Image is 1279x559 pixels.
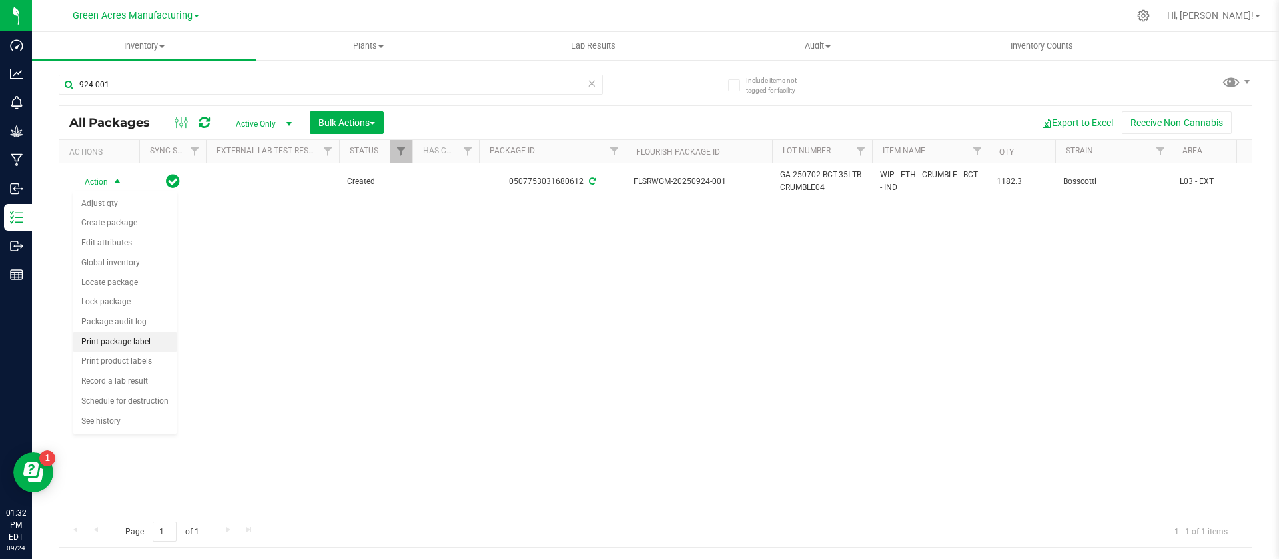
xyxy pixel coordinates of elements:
[634,175,764,188] span: FLSRWGM-20250924-001
[73,332,177,352] li: Print package label
[73,213,177,233] li: Create package
[1063,175,1164,188] span: Bosscotti
[783,146,831,155] a: Lot Number
[184,140,206,163] a: Filter
[10,239,23,253] inline-svg: Outbound
[73,233,177,253] li: Edit attributes
[216,146,321,155] a: External Lab Test Result
[1164,522,1238,542] span: 1 - 1 of 1 items
[350,146,378,155] a: Status
[109,173,126,191] span: select
[59,75,603,95] input: Search Package ID, Item Name, SKU, Lot or Part Number...
[10,268,23,281] inline-svg: Reports
[10,96,23,109] inline-svg: Monitoring
[477,175,628,188] div: 0507753031680612
[6,543,26,553] p: 09/24
[390,140,412,163] a: Filter
[930,32,1154,60] a: Inventory Counts
[587,177,596,186] span: Sync from Compliance System
[967,140,989,163] a: Filter
[73,412,177,432] li: See history
[310,111,384,134] button: Bulk Actions
[318,117,375,128] span: Bulk Actions
[457,140,479,163] a: Filter
[73,352,177,372] li: Print product labels
[993,40,1091,52] span: Inventory Counts
[481,32,705,60] a: Lab Results
[32,32,256,60] a: Inventory
[1180,175,1264,188] span: L03 - EXT
[999,147,1014,157] a: Qty
[257,40,480,52] span: Plants
[705,32,930,60] a: Audit
[1182,146,1202,155] a: Area
[256,32,481,60] a: Plants
[73,292,177,312] li: Lock package
[6,507,26,543] p: 01:32 PM EDT
[1066,146,1093,155] a: Strain
[10,182,23,195] inline-svg: Inbound
[114,522,210,542] span: Page of 1
[10,125,23,138] inline-svg: Grow
[850,140,872,163] a: Filter
[10,39,23,52] inline-svg: Dashboard
[10,153,23,167] inline-svg: Manufacturing
[587,75,596,92] span: Clear
[73,372,177,392] li: Record a lab result
[73,312,177,332] li: Package audit log
[553,40,634,52] span: Lab Results
[412,140,479,163] th: Has COA
[490,146,535,155] a: Package ID
[73,273,177,293] li: Locate package
[347,175,404,188] span: Created
[636,147,720,157] a: Flourish Package ID
[1033,111,1122,134] button: Export to Excel
[1167,10,1254,21] span: Hi, [PERSON_NAME]!
[997,175,1047,188] span: 1182.3
[32,40,256,52] span: Inventory
[1150,140,1172,163] a: Filter
[73,253,177,273] li: Global inventory
[1122,111,1232,134] button: Receive Non-Cannabis
[746,75,813,95] span: Include items not tagged for facility
[780,169,864,194] span: GA-250702-BCT-35I-TB-CRUMBLE04
[73,392,177,412] li: Schedule for destruction
[880,169,981,194] span: WIP - ETH - CRUMBLE - BCT - IND
[73,173,109,191] span: Action
[150,146,201,155] a: Sync Status
[10,211,23,224] inline-svg: Inventory
[604,140,626,163] a: Filter
[1135,9,1152,22] div: Manage settings
[706,40,929,52] span: Audit
[883,146,925,155] a: Item Name
[69,147,134,157] div: Actions
[10,67,23,81] inline-svg: Analytics
[166,172,180,191] span: In Sync
[317,140,339,163] a: Filter
[73,10,193,21] span: Green Acres Manufacturing
[13,452,53,492] iframe: Resource center
[69,115,163,130] span: All Packages
[39,450,55,466] iframe: Resource center unread badge
[73,194,177,214] li: Adjust qty
[153,522,177,542] input: 1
